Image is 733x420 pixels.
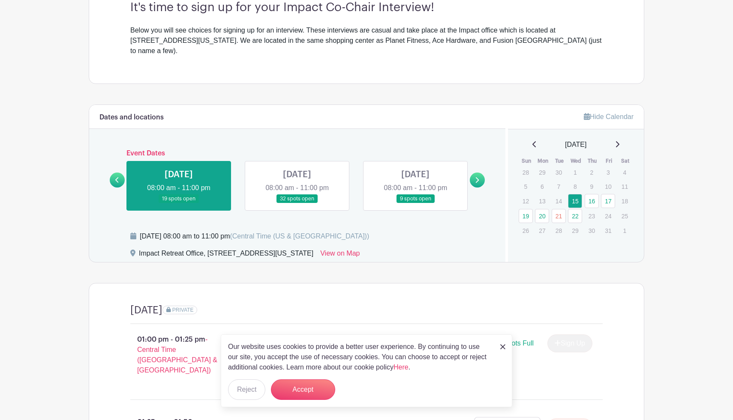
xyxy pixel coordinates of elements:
[535,224,549,237] p: 27
[518,157,535,165] th: Sun
[519,209,533,223] a: 19
[271,379,335,400] button: Accept
[137,336,217,374] span: - Central Time ([GEOGRAPHIC_DATA] & [GEOGRAPHIC_DATA])
[601,224,615,237] p: 31
[519,224,533,237] p: 26
[568,180,582,193] p: 8
[503,340,534,347] span: Spots Full
[552,224,566,237] p: 28
[565,140,586,150] span: [DATE]
[130,0,603,15] h3: It's time to sign up for your Impact Co-Chair Interview!
[535,209,549,223] a: 20
[568,209,582,223] a: 22
[139,248,313,262] div: Impact Retreat Office, [STREET_ADDRESS][US_STATE]
[228,379,265,400] button: Reject
[601,209,615,223] p: 24
[125,149,470,158] h6: Event Dates
[99,113,164,122] h6: Dates and locations
[585,209,599,223] p: 23
[601,166,615,179] p: 3
[552,194,566,208] p: 14
[585,224,599,237] p: 30
[618,166,632,179] p: 4
[568,157,584,165] th: Wed
[140,231,369,241] div: [DATE] 08:00 am to 11:00 pm
[230,232,369,240] span: (Central Time (US & [GEOGRAPHIC_DATA]))
[585,180,599,193] p: 9
[601,194,615,208] a: 17
[601,180,615,193] p: 10
[601,157,617,165] th: Fri
[585,166,599,179] p: 2
[535,157,551,165] th: Mon
[568,166,582,179] p: 1
[585,194,599,208] a: 16
[500,344,505,349] img: close_button-5f87c8562297e5c2d7936805f587ecaba9071eb48480494691a3f1689db116b3.svg
[584,157,601,165] th: Thu
[130,25,603,56] div: Below you will see choices for signing up for an interview. These interviews are casual and take ...
[228,342,491,372] p: Our website uses cookies to provide a better user experience. By continuing to use our site, you ...
[568,194,582,208] a: 15
[618,194,632,208] p: 18
[552,180,566,193] p: 7
[568,224,582,237] p: 29
[535,166,549,179] p: 29
[535,194,549,208] p: 13
[130,304,162,316] h4: [DATE]
[552,166,566,179] p: 30
[552,209,566,223] a: 21
[584,113,634,120] a: Hide Calendar
[618,180,632,193] p: 11
[117,331,242,379] p: 01:00 pm - 01:25 pm
[394,363,409,371] a: Here
[519,166,533,179] p: 28
[320,248,360,262] a: View on Map
[618,224,632,237] p: 1
[535,180,549,193] p: 6
[551,157,568,165] th: Tue
[617,157,634,165] th: Sat
[172,307,194,313] span: PRIVATE
[519,180,533,193] p: 5
[519,194,533,208] p: 12
[618,209,632,223] p: 25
